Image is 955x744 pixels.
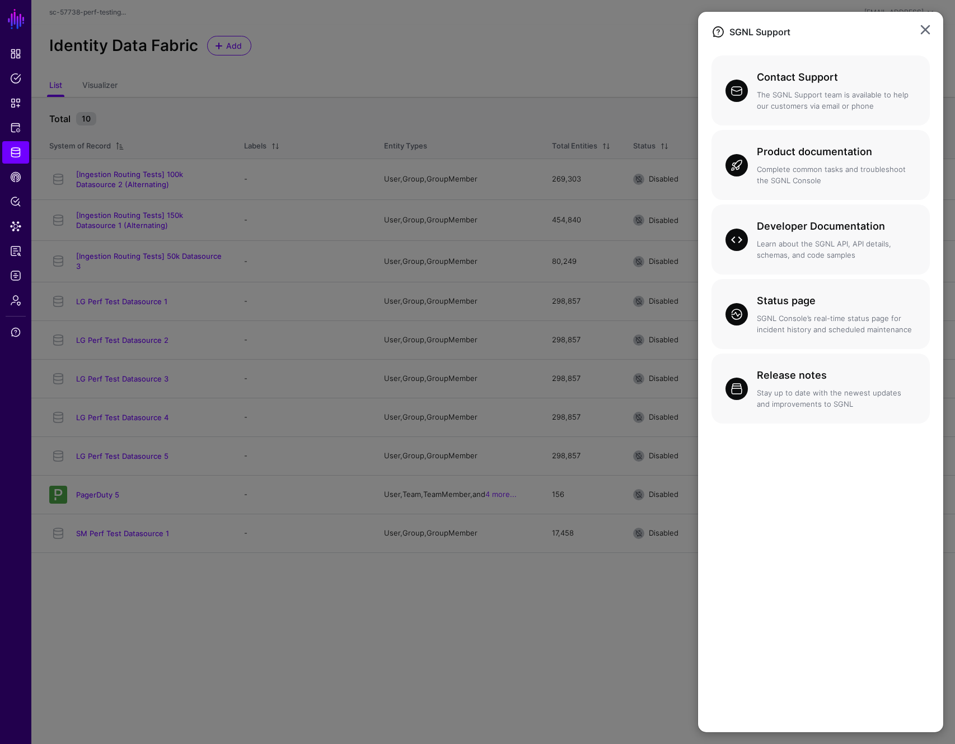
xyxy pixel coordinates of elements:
h3: Product documentation [757,144,916,160]
p: Learn about the SGNL API, API details, schemas, and code samples [757,239,916,261]
p: SGNL Console’s real-time status page for incident history and scheduled maintenance [757,313,916,335]
h3: Contact Support [757,69,916,85]
a: Product documentationComplete common tasks and troubleshoot the SGNL Console [711,130,930,200]
a: Release notesStay up to date with the newest updates and improvements to SGNL [711,354,930,424]
p: Stay up to date with the newest updates and improvements to SGNL [757,388,916,410]
h3: Developer Documentation [757,218,916,234]
p: The SGNL Support team is available to help our customers via email or phone [757,90,916,111]
h3: Release notes [757,368,916,383]
a: Developer DocumentationLearn about the SGNL API, API details, schemas, and code samples [711,204,930,275]
a: Status pageSGNL Console’s real-time status page for incident history and scheduled maintenance [711,279,930,349]
p: Complete common tasks and troubleshoot the SGNL Console [757,164,916,186]
h2: SGNL Support [729,26,930,38]
h3: Status page [757,293,916,309]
